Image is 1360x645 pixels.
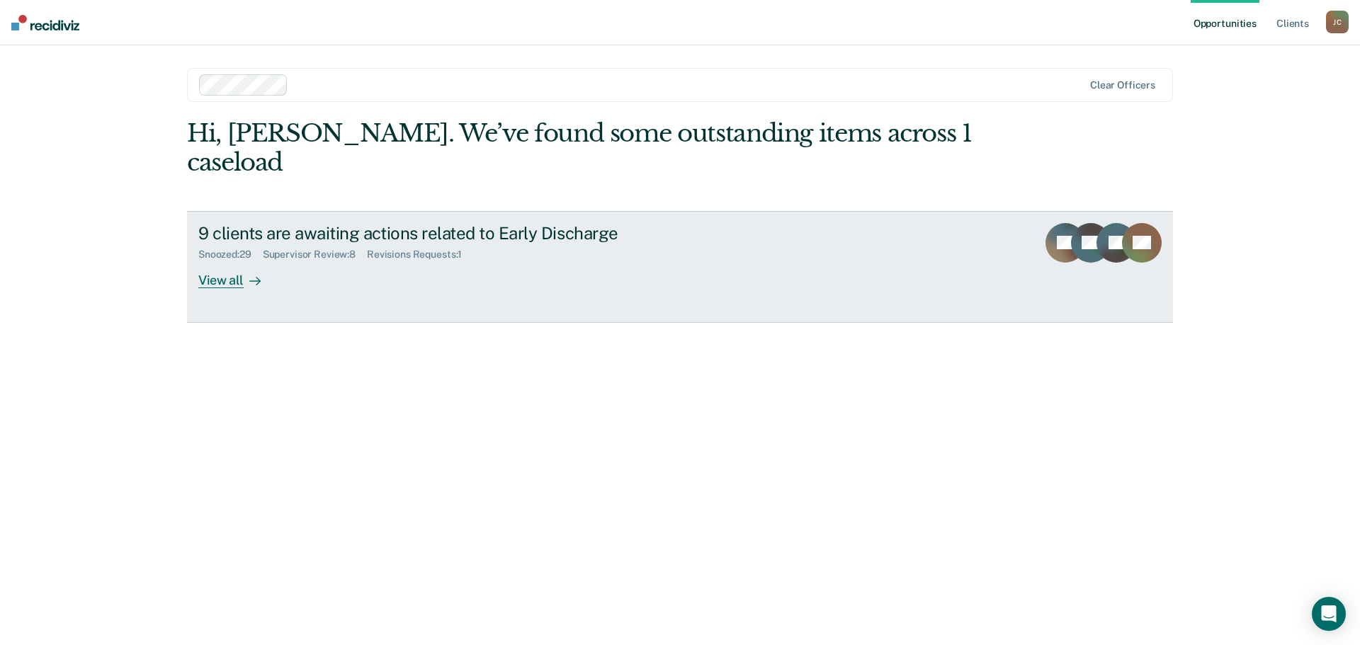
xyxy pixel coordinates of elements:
[198,249,263,261] div: Snoozed : 29
[1090,79,1155,91] div: Clear officers
[11,15,79,30] img: Recidiviz
[263,249,367,261] div: Supervisor Review : 8
[1326,11,1349,33] div: J C
[1326,11,1349,33] button: JC
[187,119,976,177] div: Hi, [PERSON_NAME]. We’ve found some outstanding items across 1 caseload
[187,211,1173,323] a: 9 clients are awaiting actions related to Early DischargeSnoozed:29Supervisor Review:8Revisions R...
[198,261,278,288] div: View all
[1312,597,1346,631] div: Open Intercom Messenger
[198,223,696,244] div: 9 clients are awaiting actions related to Early Discharge
[367,249,473,261] div: Revisions Requests : 1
